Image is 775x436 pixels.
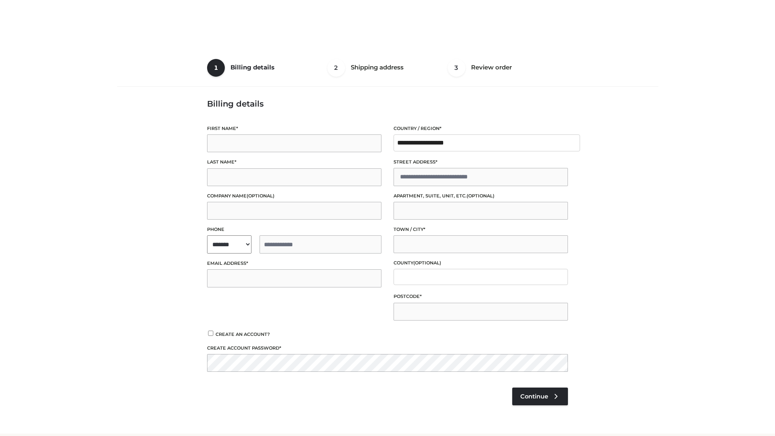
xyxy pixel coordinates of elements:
label: Phone [207,226,381,233]
span: 2 [327,59,345,77]
span: Review order [471,63,512,71]
span: (optional) [467,193,494,199]
label: Street address [394,158,568,166]
label: Country / Region [394,125,568,132]
span: (optional) [413,260,441,266]
span: 1 [207,59,225,77]
label: Town / City [394,226,568,233]
label: County [394,259,568,267]
span: (optional) [247,193,274,199]
h3: Billing details [207,99,568,109]
span: 3 [448,59,465,77]
input: Create an account? [207,331,214,336]
label: Company name [207,192,381,200]
label: Apartment, suite, unit, etc. [394,192,568,200]
label: Create account password [207,344,568,352]
span: Billing details [230,63,274,71]
span: Shipping address [351,63,404,71]
span: Continue [520,393,548,400]
label: Last name [207,158,381,166]
label: Postcode [394,293,568,300]
a: Continue [512,388,568,405]
label: Email address [207,260,381,267]
label: First name [207,125,381,132]
span: Create an account? [216,331,270,337]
